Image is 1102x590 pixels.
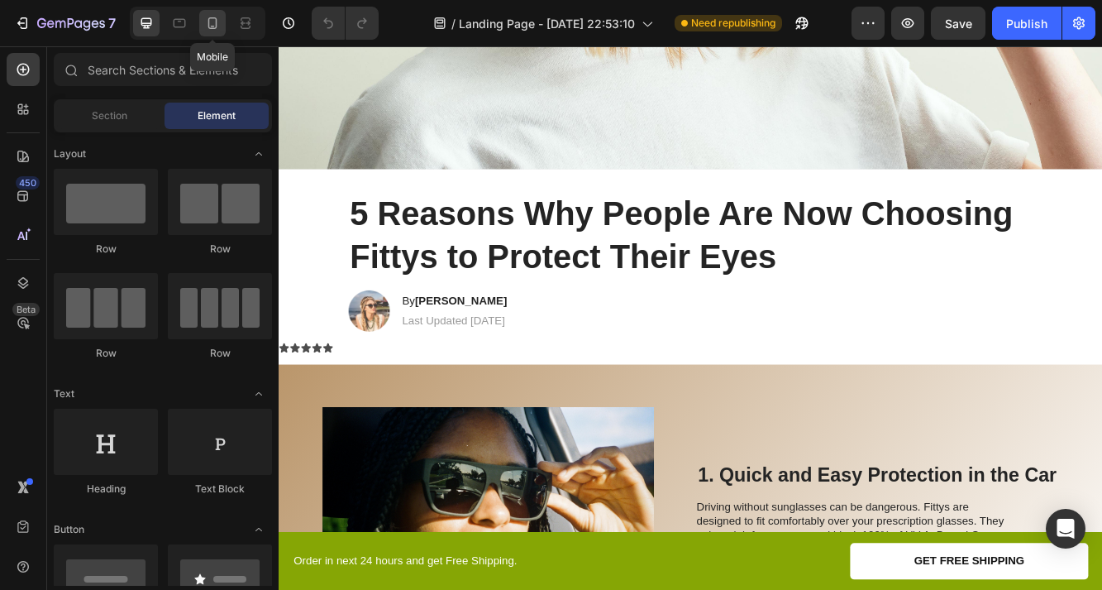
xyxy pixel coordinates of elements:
div: Publish [1006,15,1047,32]
p: Last Updated [DATE] [149,322,275,339]
div: 450 [16,176,40,189]
span: Section [92,108,127,123]
span: Toggle open [246,141,272,167]
button: Save [931,7,985,40]
span: Save [945,17,972,31]
span: Button [54,522,84,537]
strong: [PERSON_NAME] [165,300,275,314]
h1: 5 Reasons Why People Are Now Choosing Fittys to Protect Their Eyes [84,175,908,281]
div: Row [54,346,158,361]
h2: 1. Quick and Easy Protection in the Car [503,501,939,532]
div: Heading [54,482,158,496]
span: Toggle open [246,381,272,407]
div: Row [168,346,272,361]
span: Need republishing [691,16,775,31]
h2: By [147,297,277,318]
div: Open Intercom Messenger [1046,509,1085,549]
div: Row [168,242,272,257]
div: Text Block [168,482,272,496]
span: Element [198,108,236,123]
div: Row [54,242,158,257]
iframe: Design area [279,46,1102,590]
span: Landing Page - [DATE] 22:53:10 [459,15,635,32]
span: Text [54,386,74,401]
button: 7 [7,7,123,40]
span: Toggle open [246,516,272,543]
span: / [451,15,456,32]
span: Layout [54,146,86,161]
div: Undo/Redo [312,7,379,40]
div: Beta [12,303,40,316]
p: 7 [108,13,116,33]
input: Search Sections & Elements [54,53,272,86]
img: gempages_545637610920346784-c7fb8394-a980-4612-bbdb-9e4632e5e5ff.webp [84,294,134,343]
button: Publish [992,7,1061,40]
